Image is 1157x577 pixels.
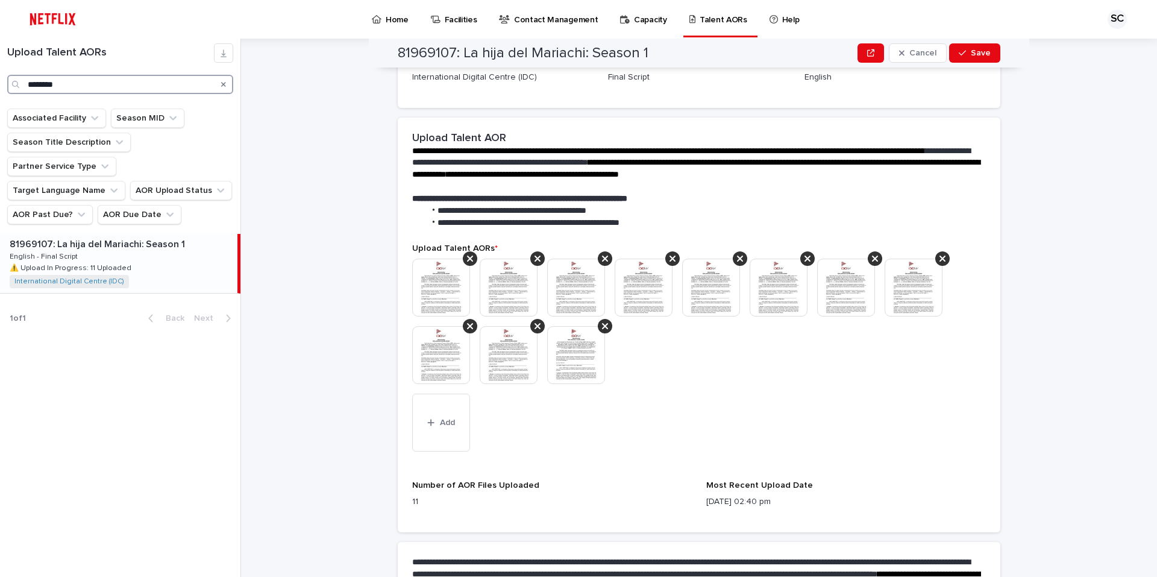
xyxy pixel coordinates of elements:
[412,394,470,452] button: Add
[139,313,189,324] button: Back
[706,496,986,508] p: [DATE] 02:40 pm
[7,109,106,128] button: Associated Facility
[7,46,214,60] h1: Upload Talent AORs
[10,236,187,250] p: 81969107: La hija del Mariachi: Season 1
[7,205,93,224] button: AOR Past Due?
[7,133,131,152] button: Season Title Description
[398,45,648,62] h2: 81969107: La hija del Mariachi: Season 1
[7,75,233,94] input: Search
[7,181,125,200] button: Target Language Name
[14,277,124,286] a: International Digital Centre (IDC)
[909,49,936,57] span: Cancel
[889,43,947,63] button: Cancel
[412,132,506,145] h2: Upload Talent AOR
[194,314,221,323] span: Next
[412,244,498,253] span: Upload Talent AORs
[412,481,539,490] span: Number of AOR Files Uploaded
[111,109,184,128] button: Season MID
[24,7,81,31] img: ifQbXi3ZQGMSEF7WDB7W
[10,250,80,261] p: English - Final Script
[130,181,232,200] button: AOR Upload Status
[412,496,692,508] p: 11
[412,71,594,84] p: International Digital Centre (IDC)
[804,71,986,84] p: English
[608,71,789,84] p: Final Script
[7,157,116,176] button: Partner Service Type
[189,313,240,324] button: Next
[98,205,181,224] button: AOR Due Date
[158,314,184,323] span: Back
[971,49,991,57] span: Save
[706,481,813,490] span: Most Recent Upload Date
[440,418,455,427] span: Add
[949,43,1000,63] button: Save
[10,262,134,273] p: ⚠️ Upload In Progress: 11 Uploaded
[1108,10,1127,29] div: SC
